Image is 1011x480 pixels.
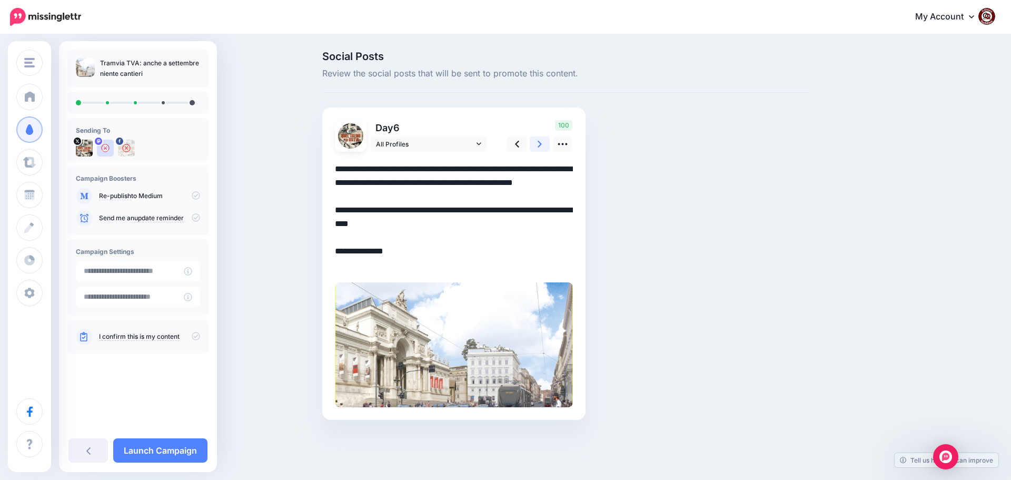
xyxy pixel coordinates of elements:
[393,122,400,133] span: 6
[895,453,998,467] a: Tell us how we can improve
[76,174,200,182] h4: Campaign Boosters
[933,444,958,469] div: Open Intercom Messenger
[134,214,184,222] a: update reminder
[76,58,95,77] img: a16a79809d9f0aceb5ca279e69f350d4_thumb.jpg
[99,192,131,200] a: Re-publish
[905,4,995,30] a: My Account
[118,140,135,156] img: 463453305_2684324355074873_6393692129472495966_n-bsa154739.jpg
[10,8,81,26] img: Missinglettr
[76,140,93,156] img: uTTNWBrh-84924.jpeg
[338,123,363,149] img: uTTNWBrh-84924.jpeg
[371,120,488,135] p: Day
[335,282,573,407] img: a16a79809d9f0aceb5ca279e69f350d4.jpg
[99,332,180,341] a: I confirm this is my content
[76,248,200,256] h4: Campaign Settings
[322,67,811,81] span: Review the social posts that will be sent to promote this content.
[76,126,200,134] h4: Sending To
[322,51,811,62] span: Social Posts
[24,58,35,67] img: menu.png
[99,191,200,201] p: to Medium
[376,139,474,150] span: All Profiles
[97,140,114,156] img: user_default_image.png
[555,120,572,131] span: 100
[371,136,487,152] a: All Profiles
[99,213,200,223] p: Send me an
[100,58,200,79] p: Tramvia TVA: anche a settembre niente cantieri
